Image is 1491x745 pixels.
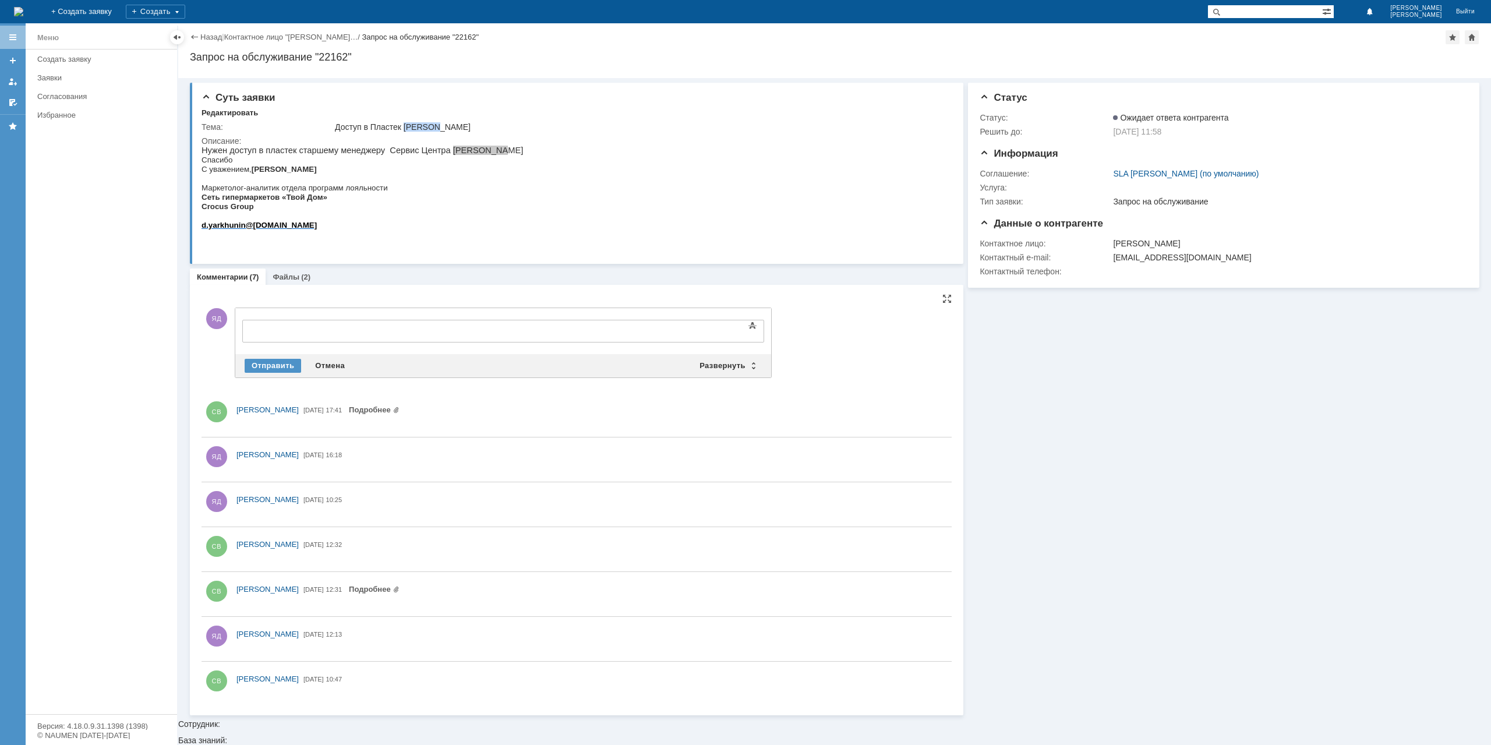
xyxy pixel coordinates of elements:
a: Назад [200,33,222,41]
span: [PERSON_NAME] [1390,12,1442,19]
div: Заявки [37,73,170,82]
span: Показать панель инструментов [745,319,759,333]
div: Соглашение: [980,169,1111,178]
span: [PERSON_NAME] [236,540,299,549]
div: | [222,32,224,41]
div: [EMAIL_ADDRESS][DOMAIN_NAME] [1113,253,1460,262]
div: [PERSON_NAME] [1113,239,1460,248]
div: Контактное лицо: [980,239,1111,248]
a: Комментарии [197,273,248,281]
a: Согласования [33,87,175,105]
span: [PERSON_NAME] [236,450,299,459]
span: [DATE] 11:58 [1113,127,1161,136]
a: Контактное лицо "[PERSON_NAME]… [224,33,358,41]
div: Доступ в Пластек [PERSON_NAME] [335,122,944,132]
div: Создать [126,5,185,19]
div: © NAUMEN [DATE]-[DATE] [37,732,165,739]
span: @[DOMAIN_NAME] [44,75,116,84]
a: Перейти на домашнюю страницу [14,7,23,16]
div: Согласования [37,92,170,101]
span: [DATE] [303,586,324,593]
div: Сделать домашней страницей [1465,30,1479,44]
div: Тема: [202,122,333,132]
span: [PERSON_NAME] [236,405,299,414]
div: Решить до: [980,127,1111,136]
span: 16:18 [326,451,342,458]
a: [PERSON_NAME] [236,539,299,550]
span: [DATE] [303,631,324,638]
span: 10:47 [326,676,342,683]
span: [PERSON_NAME] [1390,5,1442,12]
div: Скрыть меню [170,30,184,44]
span: [PERSON_NAME] [236,630,299,638]
span: ЯД [206,308,227,329]
span: Суть заявки [202,92,275,103]
div: Запрос на обслуживание "22162" [190,51,1479,63]
div: Версия: 4.18.0.9.31.1398 (1398) [37,722,165,730]
div: Создать заявку [37,55,170,63]
div: Контактный e-mail: [980,253,1111,262]
div: Добавить в избранное [1446,30,1460,44]
div: / [224,33,362,41]
a: Прикреплены файлы: Video_2025-09-26_122704.wmv [349,585,400,594]
a: Создать заявку [33,50,175,68]
div: Запрос на обслуживание "22162" [362,33,479,41]
span: [PERSON_NAME] [236,495,299,504]
span: [DATE] [303,496,324,503]
span: [DATE] [303,541,324,548]
a: [PERSON_NAME] [236,629,299,640]
div: Меню [37,31,59,45]
span: Ожидает ответа контрагента [1113,113,1228,122]
a: Файлы [273,273,299,281]
div: (2) [301,273,310,281]
div: Контактный телефон: [980,267,1111,276]
span: Информация [980,148,1058,159]
div: Сотрудник: [178,78,1491,728]
a: [PERSON_NAME] [236,404,299,416]
img: logo [14,7,23,16]
span: 17:41 [326,407,342,414]
span: Group [29,57,52,65]
div: База знаний: [178,736,1491,744]
span: 12:31 [326,586,342,593]
a: Создать заявку [3,51,22,70]
div: Тип заявки: [980,197,1111,206]
a: Мои согласования [3,93,22,112]
span: [PERSON_NAME] [236,585,299,594]
div: Статус: [980,113,1111,122]
div: Описание: [202,136,946,146]
b: [PERSON_NAME] [50,19,115,28]
span: 12:32 [326,541,342,548]
span: Данные о контрагенте [980,218,1103,229]
a: [PERSON_NAME] [236,449,299,461]
span: Статус [980,92,1027,103]
div: Услуга: [980,183,1111,192]
a: [PERSON_NAME] [236,494,299,506]
span: [DATE] [303,407,324,414]
a: [PERSON_NAME] [236,673,299,685]
span: [DATE] [303,451,324,458]
div: (7) [250,273,259,281]
a: Заявки [33,69,175,87]
div: Редактировать [202,108,258,118]
a: Мои заявки [3,72,22,91]
div: Избранное [37,111,157,119]
span: [PERSON_NAME] [236,675,299,683]
span: 12:13 [326,631,342,638]
a: Прикреплены файлы: Список ролей в студии ТвойДом).xlsx [349,405,400,414]
span: [DATE] [303,676,324,683]
div: На всю страницу [942,294,952,303]
div: Запрос на обслуживание [1113,197,1460,206]
span: 10:25 [326,496,342,503]
span: Расширенный поиск [1322,5,1334,16]
a: [PERSON_NAME] [236,584,299,595]
a: SLA [PERSON_NAME] (по умолчанию) [1113,169,1259,178]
